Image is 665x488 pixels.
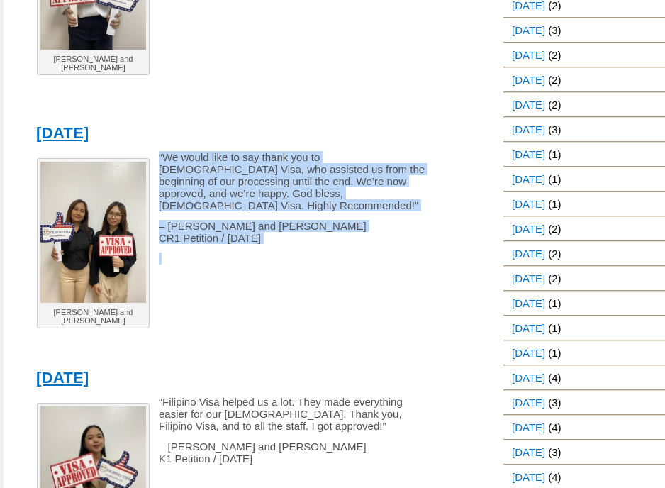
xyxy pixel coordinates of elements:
[503,267,548,290] a: [DATE]
[503,167,548,191] a: [DATE]
[503,68,548,91] a: [DATE]
[28,396,435,432] p: “Filipino Visa helped us a lot. They made everything easier for our [DEMOGRAPHIC_DATA]. Thank you...
[503,18,548,42] a: [DATE]
[159,440,367,465] span: – [PERSON_NAME] and [PERSON_NAME] K1 Petition / [DATE]
[36,369,89,387] a: [DATE]
[503,341,548,365] a: [DATE]
[40,55,146,72] p: [PERSON_NAME] and [PERSON_NAME]
[503,118,548,141] a: [DATE]
[40,308,146,325] p: [PERSON_NAME] and [PERSON_NAME]
[503,143,548,166] a: [DATE]
[503,93,548,116] a: [DATE]
[503,366,548,389] a: [DATE]
[36,124,89,142] a: [DATE]
[503,316,548,340] a: [DATE]
[503,391,548,414] a: [DATE]
[503,192,548,216] a: [DATE]
[503,43,548,67] a: [DATE]
[28,151,435,211] p: “We would like to say thank you to [DEMOGRAPHIC_DATA] Visa, who assisted us from the beginning of...
[40,162,146,303] img: Earl and Marites
[503,242,548,265] a: [DATE]
[503,416,548,439] a: [DATE]
[503,440,548,464] a: [DATE]
[159,220,367,244] span: – [PERSON_NAME] and [PERSON_NAME] CR1 Petition / [DATE]
[503,292,548,315] a: [DATE]
[503,217,548,240] a: [DATE]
